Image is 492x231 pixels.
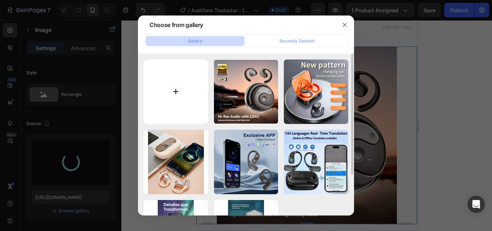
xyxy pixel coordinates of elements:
div: Open Intercom Messenger [468,196,485,213]
div: Recently Deleted [279,38,314,44]
div: Image [9,16,24,23]
button: Recently Deleted [247,36,346,46]
img: image [148,130,204,194]
span: Mobile ( 613 px) [79,4,110,11]
img: image [214,130,278,194]
button: Gallery [146,36,245,46]
div: Choose from gallery [149,21,203,29]
img: image [284,59,348,124]
div: Gallery [188,38,202,44]
img: image [214,60,278,124]
img: image [284,130,348,194]
img: image_demo.jpg [21,26,201,204]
